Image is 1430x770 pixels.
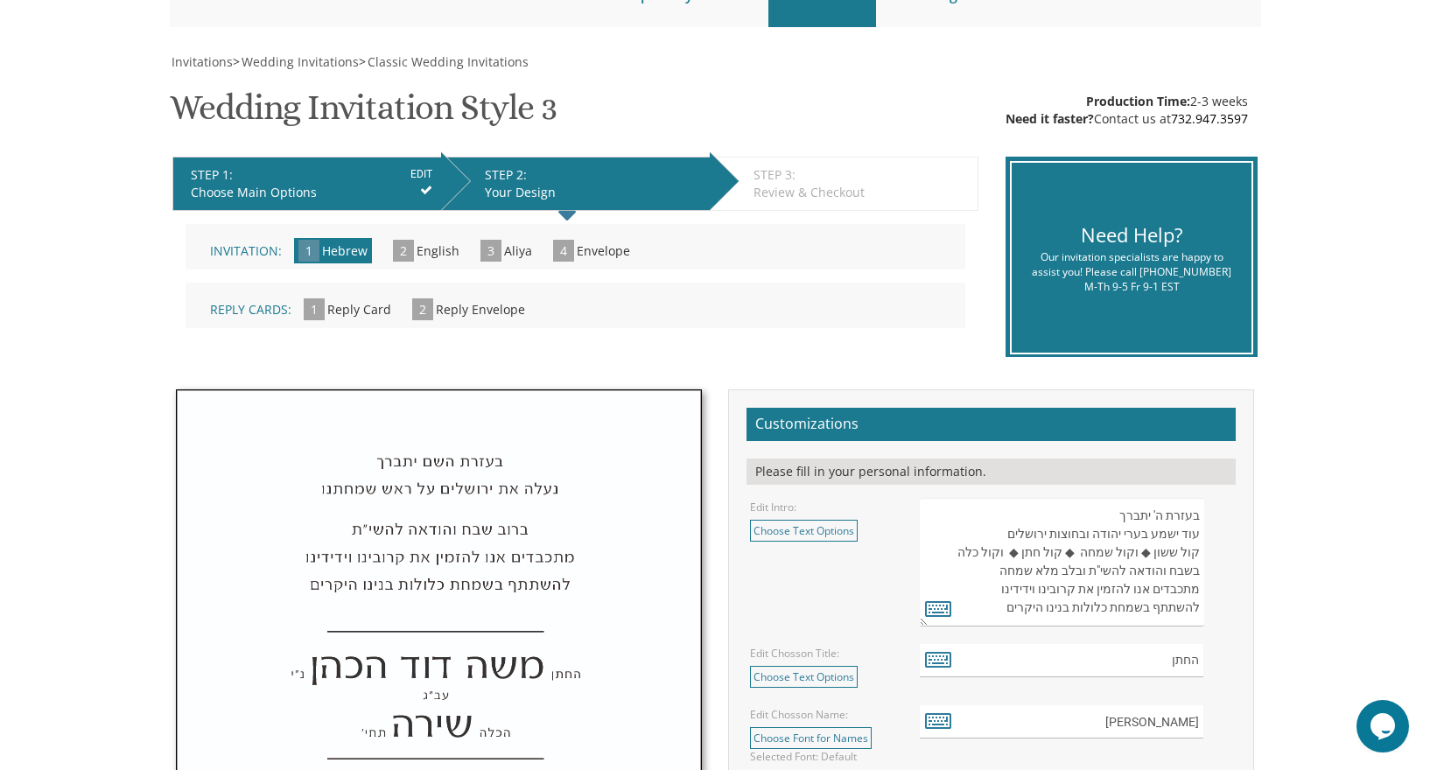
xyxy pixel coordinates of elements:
[754,166,969,184] div: STEP 3:
[191,184,432,201] div: Choose Main Options
[485,184,701,201] div: Your Design
[1025,221,1237,248] div: Need Help?
[240,53,359,70] a: Wedding Invitations
[322,242,368,259] span: Hebrew
[1171,110,1248,127] a: 732.947.3597
[920,498,1204,626] textarea: בעזרת ה' יתברך עוד ישמע בערי יהודה ובחוצות ירושלים קול ששון ◆ וקול שמחה ◆ קול חתן ◆ וקול כלה בשבח...
[504,242,532,259] span: Aliya
[747,408,1236,441] h2: Customizations
[170,53,233,70] a: Invitations
[366,53,529,70] a: Classic Wedding Invitations
[750,707,848,722] label: Edit Chosson Name:
[393,240,414,262] span: 2
[553,240,574,262] span: 4
[436,301,525,318] span: Reply Envelope
[368,53,529,70] span: Classic Wedding Invitations
[304,298,325,320] span: 1
[210,301,291,318] span: Reply Cards:
[485,166,701,184] div: STEP 2:
[327,301,391,318] span: Reply Card
[1025,249,1237,294] div: Our invitation specialists are happy to assist you! Please call [PHONE_NUMBER] M-Th 9-5 Fr 9-1 EST
[210,242,282,259] span: Invitation:
[577,242,630,259] span: Envelope
[1006,93,1248,128] div: 2-3 weeks Contact us at
[747,458,1236,485] div: Please fill in your personal information.
[172,53,233,70] span: Invitations
[750,646,839,661] label: Edit Chosson Title:
[1086,93,1190,109] span: Production Time:
[242,53,359,70] span: Wedding Invitations
[412,298,433,320] span: 2
[233,53,359,70] span: >
[750,666,858,688] a: Choose Text Options
[480,240,501,262] span: 3
[750,727,872,749] a: Choose Font for Names
[750,749,894,764] div: Selected Font: Default
[191,166,432,184] div: STEP 1:
[750,520,858,542] a: Choose Text Options
[170,88,557,140] h1: Wedding Invitation Style 3
[754,184,969,201] div: Review & Checkout
[1356,700,1412,752] iframe: chat widget
[359,53,529,70] span: >
[750,500,796,514] label: Edit Intro:
[298,240,319,262] span: 1
[1006,110,1094,127] span: Need it faster?
[410,166,432,182] input: EDIT
[417,242,459,259] span: English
